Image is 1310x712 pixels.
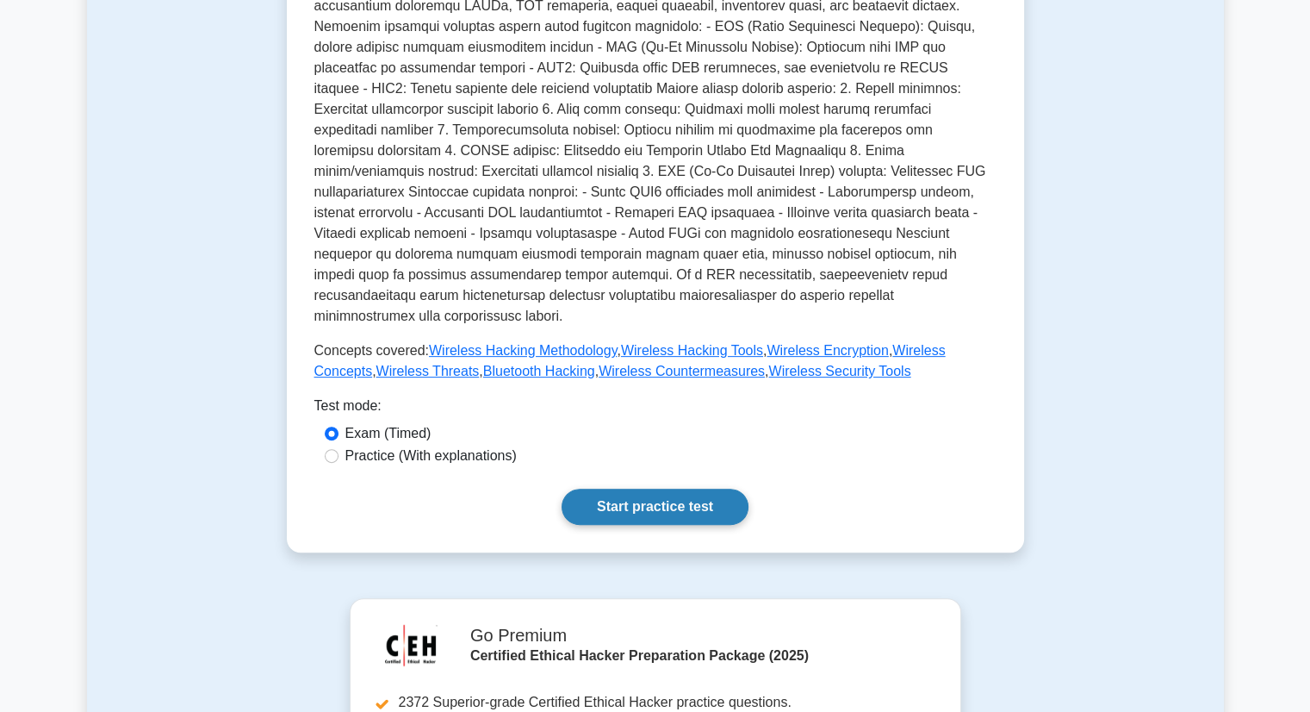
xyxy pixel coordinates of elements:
[376,364,480,378] a: Wireless Threats
[314,340,996,382] p: Concepts covered: , , , , , , ,
[768,364,910,378] a: Wireless Security Tools
[345,446,517,466] label: Practice (With explanations)
[483,364,595,378] a: Bluetooth Hacking
[621,343,763,358] a: Wireless Hacking Tools
[599,364,765,378] a: Wireless Countermeasures
[429,343,617,358] a: Wireless Hacking Methodology
[562,489,748,525] a: Start practice test
[767,343,888,358] a: Wireless Encryption
[345,423,431,444] label: Exam (Timed)
[314,396,996,423] div: Test mode:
